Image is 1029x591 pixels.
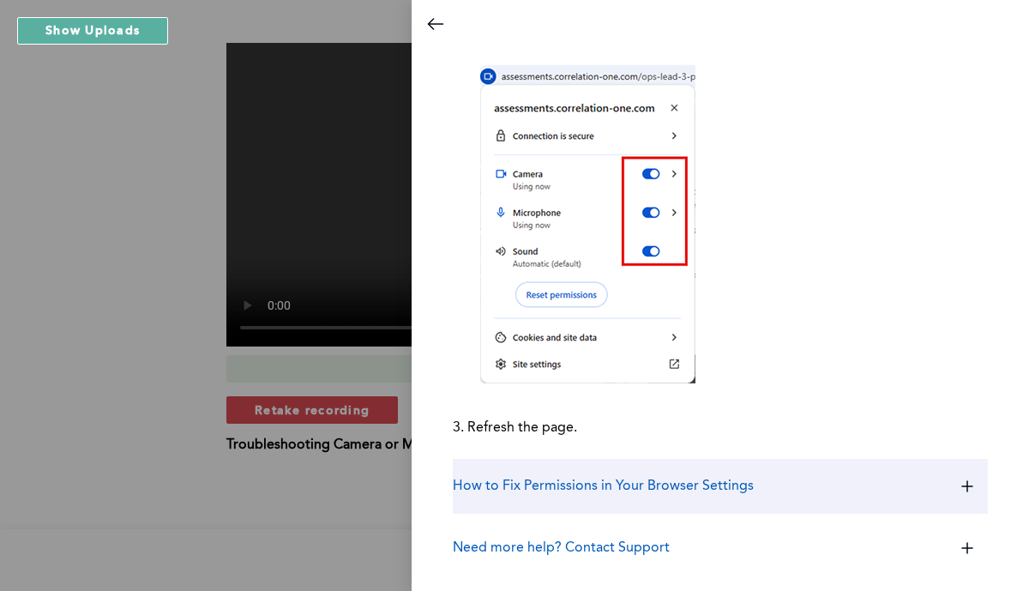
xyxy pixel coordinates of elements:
button: Close dialog [418,7,453,41]
button: Show Uploads [17,17,168,45]
h3: How to Fix Permissions in Your Browser Settings [453,476,754,497]
h3: Need more help? Contact Support [453,538,670,558]
p: 3. Refresh the page. [453,404,988,452]
img: Enable permissions [480,64,695,383]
